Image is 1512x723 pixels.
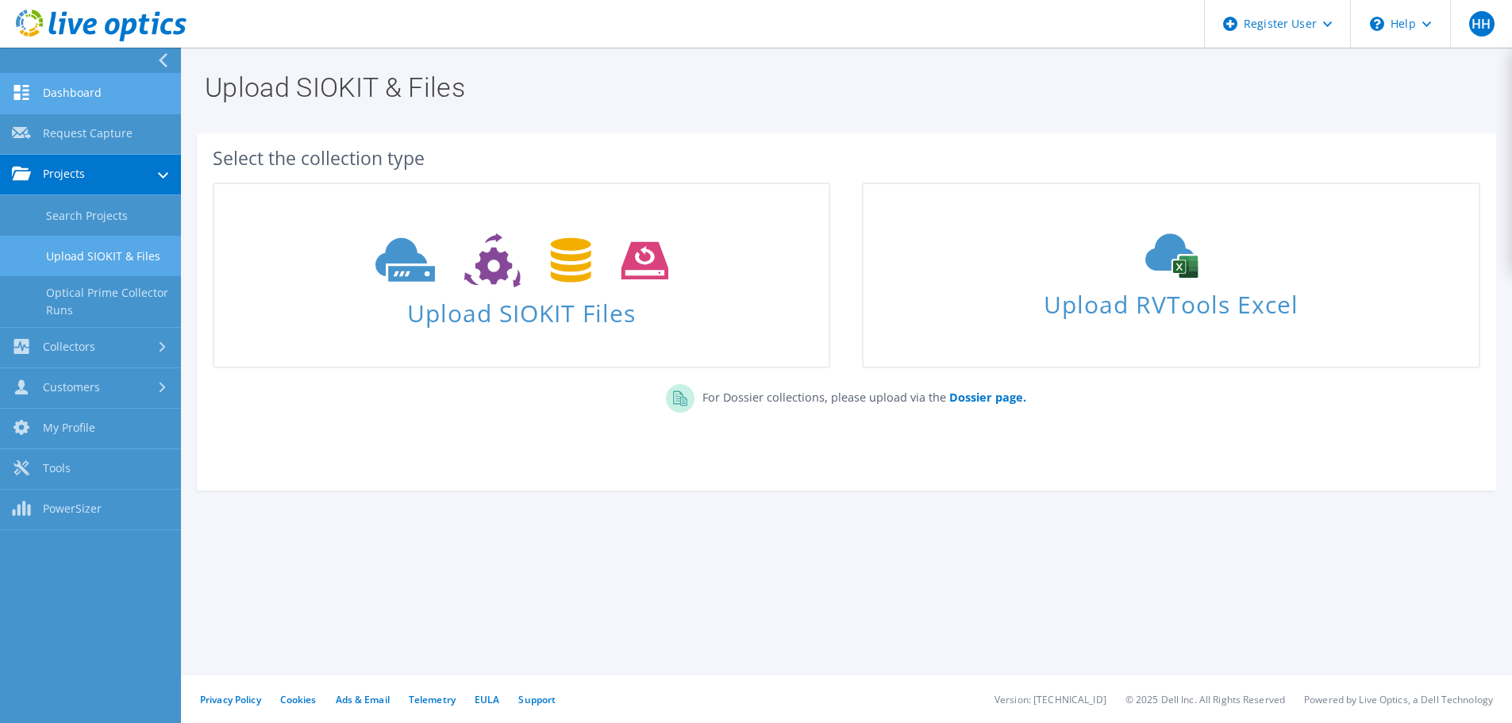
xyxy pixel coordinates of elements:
[1304,693,1493,706] li: Powered by Live Optics, a Dell Technology
[949,390,1026,405] b: Dossier page.
[862,183,1479,368] a: Upload RVTools Excel
[336,693,390,706] a: Ads & Email
[1469,11,1495,37] span: HH
[409,693,456,706] a: Telemetry
[205,74,1480,101] h1: Upload SIOKIT & Files
[214,291,829,325] span: Upload SIOKIT Files
[518,693,556,706] a: Support
[694,384,1026,406] p: For Dossier collections, please upload via the
[475,693,499,706] a: EULA
[946,390,1026,405] a: Dossier page.
[1125,693,1285,706] li: © 2025 Dell Inc. All Rights Reserved
[864,283,1478,317] span: Upload RVTools Excel
[213,149,1480,167] div: Select the collection type
[1370,17,1384,31] svg: \n
[213,183,830,368] a: Upload SIOKIT Files
[280,693,317,706] a: Cookies
[995,693,1106,706] li: Version: [TECHNICAL_ID]
[200,693,261,706] a: Privacy Policy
